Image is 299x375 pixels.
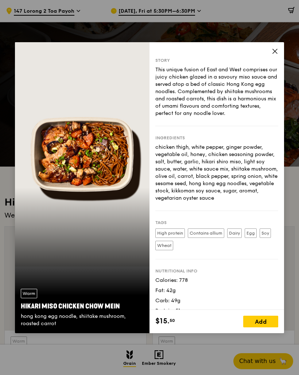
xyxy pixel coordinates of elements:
span: 50 [170,318,175,323]
span: $15. [155,316,170,327]
div: hong kong egg noodle, shiitake mushroom, roasted carrot [21,313,144,327]
div: This unique fusion of East and West comprises our juicy chicken glazed in a savoury miso sauce an... [155,66,278,117]
label: Soy [260,228,271,238]
div: Add [243,316,278,327]
div: Calories: 778 [155,277,278,284]
label: Dairy [227,228,242,238]
div: chicken thigh, white pepper, ginger powder, vegetable oil, honey, chicken seasoning powder, salt,... [155,144,278,202]
label: High protein [155,228,185,238]
label: Wheat [155,241,173,250]
div: Story [155,57,278,63]
label: Egg [245,228,257,238]
div: Ingredients [155,135,278,141]
div: Warm [21,289,37,298]
div: Fat: 42g [155,287,278,294]
div: Hikari Miso Chicken Chow Mein [21,301,144,311]
div: Nutritional info [155,268,278,274]
label: Contains allium [188,228,224,238]
div: Protein: 51g [155,307,278,315]
div: Tags [155,220,278,226]
div: Carb: 49g [155,297,278,304]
